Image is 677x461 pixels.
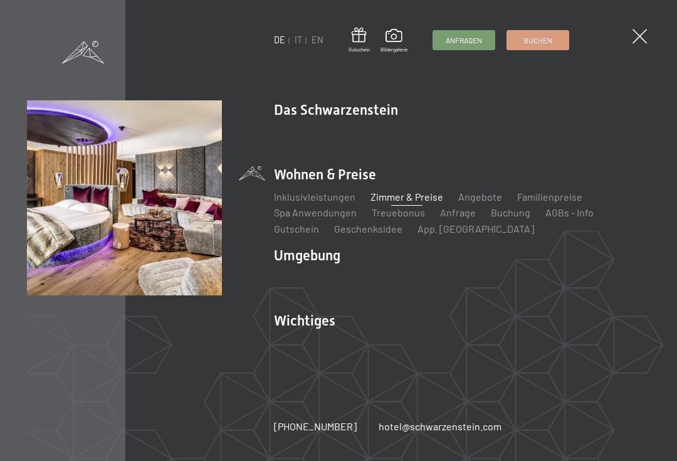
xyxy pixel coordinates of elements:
a: Familienpreise [517,191,582,203]
a: EN [312,34,323,45]
a: Anfragen [433,31,495,50]
a: hotel@schwarzenstein.com [379,420,501,433]
a: Buchung [491,206,530,218]
a: [PHONE_NUMBER] [274,420,357,433]
span: Gutschein [349,46,370,53]
a: Spa Anwendungen [274,206,357,218]
a: Anfrage [440,206,476,218]
a: Gutschein [349,28,370,53]
a: Buchen [507,31,569,50]
a: DE [274,34,285,45]
a: Angebote [458,191,502,203]
a: Geschenksidee [334,223,402,235]
a: App. [GEOGRAPHIC_DATA] [417,223,534,235]
span: Bildergalerie [380,46,407,53]
a: Zimmer & Preise [370,191,443,203]
a: Bildergalerie [380,29,407,53]
a: Inklusivleistungen [274,191,355,203]
span: Anfragen [446,35,482,46]
span: [PHONE_NUMBER] [274,420,357,432]
a: AGBs - Info [545,206,594,218]
a: IT [295,34,302,45]
a: Gutschein [274,223,319,235]
span: Buchen [523,35,552,46]
a: Treuebonus [372,206,425,218]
